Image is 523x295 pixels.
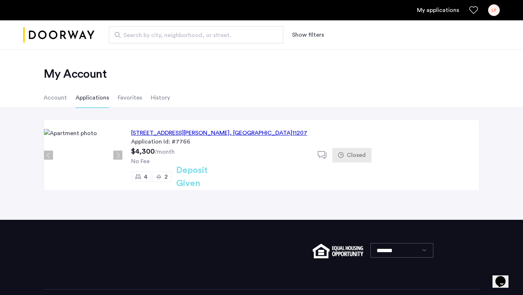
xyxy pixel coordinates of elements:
select: Language select [370,243,433,258]
input: Apartment Search [109,26,283,44]
button: Next apartment [113,151,122,160]
a: Favorites [469,6,478,15]
button: Show or hide filters [292,31,324,39]
h2: Deposit Given [176,164,234,190]
div: LP [488,4,500,16]
li: Applications [76,88,109,108]
span: $4,300 [131,148,155,155]
a: Cazamio logo [23,21,94,49]
span: Search by city, neighborhood, or street. [123,31,263,40]
span: Closed [347,151,366,159]
div: Application Id: #7766 [131,137,309,146]
li: Favorites [118,88,142,108]
img: Apartment photo [44,129,122,181]
span: 2 [165,174,168,180]
iframe: chat widget [492,266,516,288]
h2: My Account [44,67,479,81]
li: Account [44,88,67,108]
img: logo [23,21,94,49]
span: 4 [144,174,147,180]
span: No Fee [131,158,150,164]
a: My application [417,6,459,15]
button: Previous apartment [44,151,53,160]
div: [STREET_ADDRESS][PERSON_NAME] 11207 [131,129,307,137]
li: History [151,88,170,108]
span: , [GEOGRAPHIC_DATA] [230,130,292,136]
img: equal-housing.png [313,244,363,258]
sub: /month [155,149,175,155]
